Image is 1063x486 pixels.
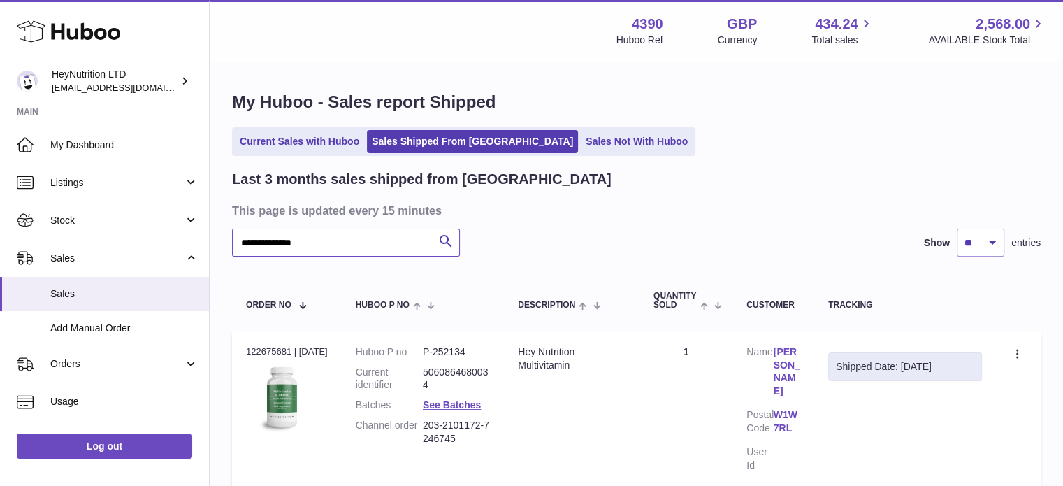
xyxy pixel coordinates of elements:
span: Order No [246,301,291,310]
span: Add Manual Order [50,322,198,335]
span: Listings [50,176,184,190]
span: entries [1011,236,1041,250]
span: 434.24 [815,15,858,34]
a: See Batches [423,399,481,410]
dd: 203-2101172-7246745 [423,419,490,445]
dd: P-252134 [423,345,490,359]
span: Usage [50,395,198,408]
a: W1W 7RL [774,408,800,435]
dt: Huboo P no [356,345,423,359]
dt: User Id [746,445,773,472]
strong: GBP [727,15,757,34]
dt: Name [746,345,773,402]
span: Huboo P no [356,301,410,310]
a: Sales Shipped From [GEOGRAPHIC_DATA] [367,130,578,153]
div: 122675681 | [DATE] [246,345,328,358]
span: 2,568.00 [976,15,1030,34]
div: Currency [718,34,758,47]
div: Shipped Date: [DATE] [836,360,974,373]
span: Sales [50,252,184,265]
img: 43901725567377.jpeg [246,362,316,432]
div: Huboo Ref [616,34,663,47]
dt: Channel order [356,419,423,445]
div: Tracking [828,301,982,310]
span: Orders [50,357,184,371]
div: HeyNutrition LTD [52,68,178,94]
span: Total sales [811,34,874,47]
a: [PERSON_NAME] [774,345,800,399]
span: Description [518,301,575,310]
dt: Current identifier [356,366,423,392]
h2: Last 3 months sales shipped from [GEOGRAPHIC_DATA] [232,170,612,189]
a: Log out [17,434,192,459]
label: Show [924,236,950,250]
h3: This page is updated every 15 minutes [232,203,1037,218]
span: My Dashboard [50,138,198,152]
div: Hey Nutrition Multivitamin [518,345,625,372]
span: [EMAIL_ADDRESS][DOMAIN_NAME] [52,82,205,93]
span: Sales [50,287,198,301]
strong: 4390 [632,15,663,34]
a: 434.24 Total sales [811,15,874,47]
dt: Postal Code [746,408,773,438]
span: Stock [50,214,184,227]
span: Quantity Sold [653,292,697,310]
a: 2,568.00 AVAILABLE Stock Total [928,15,1046,47]
span: AVAILABLE Stock Total [928,34,1046,47]
a: Sales Not With Huboo [581,130,693,153]
h1: My Huboo - Sales report Shipped [232,91,1041,113]
a: Current Sales with Huboo [235,130,364,153]
img: info@heynutrition.com [17,71,38,92]
dd: 5060864680034 [423,366,490,392]
div: Customer [746,301,800,310]
dt: Batches [356,399,423,412]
